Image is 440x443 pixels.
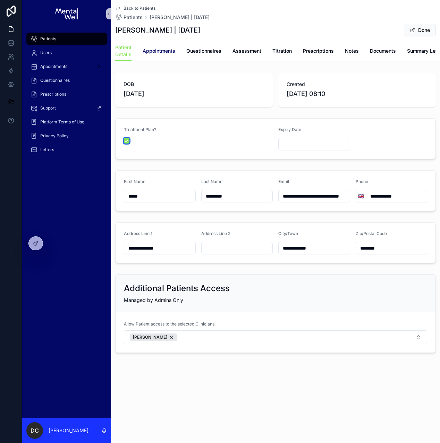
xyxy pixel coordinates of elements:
[201,231,230,236] span: Address Line 2
[124,297,183,303] span: Managed by Admins Only
[26,102,107,114] a: Support
[40,92,66,97] span: Prescriptions
[115,6,155,11] a: Back to Patients
[40,50,52,55] span: Users
[40,133,69,139] span: Privacy Policy
[133,335,167,340] span: [PERSON_NAME]
[124,231,152,236] span: Address Line 1
[143,47,175,54] span: Appointments
[124,14,143,21] span: Patients
[124,127,156,132] span: Treatment Plan?
[370,45,396,59] a: Documents
[278,127,301,132] span: Expiry Date
[40,78,70,83] span: Questionnaires
[26,144,107,156] a: Letters
[345,45,359,59] a: Notes
[115,25,200,35] h1: [PERSON_NAME] | [DATE]
[55,8,78,19] img: App logo
[278,231,298,236] span: City/Town
[40,64,67,69] span: Appointments
[26,130,107,142] a: Privacy Policy
[26,116,107,128] a: Platform Terms of Use
[26,46,107,59] a: Users
[26,88,107,101] a: Prescriptions
[124,81,264,88] span: DOB
[49,427,88,434] p: [PERSON_NAME]
[358,193,364,200] span: 🇬🇧
[124,283,230,294] h2: Additional Patients Access
[345,47,359,54] span: Notes
[124,330,427,344] button: Select Button
[40,105,56,111] span: Support
[150,14,210,21] a: [PERSON_NAME] | [DATE]
[124,321,215,327] span: Allow Patient access to the selected Clinicians.
[26,60,107,73] a: Appointments
[22,28,111,165] div: scrollable content
[201,179,222,184] span: Last Name
[40,147,54,153] span: Letters
[124,6,155,11] span: Back to Patients
[303,45,334,59] a: Prescriptions
[356,190,366,202] button: Select Button
[287,89,428,99] span: [DATE] 08:10
[356,231,387,236] span: Zip/Postal Code
[26,33,107,45] a: Patients
[31,426,39,435] span: DC
[303,47,334,54] span: Prescriptions
[186,45,221,59] a: Questionnaires
[272,47,292,54] span: Titration
[115,41,132,61] a: Patient Details
[278,179,289,184] span: Email
[115,44,132,58] span: Patient Details
[130,333,177,341] button: Unselect 191
[40,36,56,42] span: Patients
[124,179,145,184] span: First Name
[272,45,292,59] a: Titration
[26,74,107,87] a: Questionnaires
[40,119,84,125] span: Platform Terms of Use
[186,47,221,54] span: Questionnaires
[232,47,261,54] span: Assessment
[115,14,143,21] a: Patients
[124,89,264,99] span: [DATE]
[287,81,428,88] span: Created
[356,179,368,184] span: Phone
[370,47,396,54] span: Documents
[232,45,261,59] a: Assessment
[404,24,436,36] button: Done
[143,45,175,59] a: Appointments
